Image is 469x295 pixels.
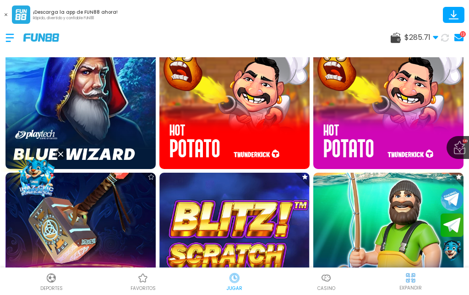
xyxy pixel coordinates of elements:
button: Join telegram [441,213,464,237]
a: DeportesDeportesDeportes [5,271,97,292]
img: Deportes [46,273,57,284]
p: Rápido, divertido y confiable FUN88 [33,16,118,21]
img: Casino Favoritos [137,273,148,284]
p: favoritos [131,285,156,292]
a: CasinoCasinoCasino [280,271,372,292]
p: ¡Descarga la app de FUN88 ahora! [33,9,118,16]
p: Casino [317,285,335,292]
img: Blue Wizard / FIREBLAZE [5,19,156,169]
a: Casino JugarCasino JugarJUGAR [189,271,280,292]
p: EXPANDIR [399,284,422,291]
button: Join telegram channel [441,187,464,211]
img: Hot Potato - 87 [313,19,464,169]
img: Image Link [12,151,61,201]
span: $ 285.71 [404,32,438,43]
div: 13 [460,31,466,37]
img: App Logo [12,5,30,24]
img: Company Logo [23,33,59,41]
img: Casino [321,273,332,284]
a: Casino FavoritosCasino Favoritosfavoritos [97,271,189,292]
p: Deportes [40,285,63,292]
a: 13 [452,31,464,44]
img: Hot Potato - 96 [159,19,310,169]
span: 139 [463,139,467,143]
img: hide [405,272,416,284]
p: JUGAR [227,285,242,292]
button: Contact customer service [441,239,464,263]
